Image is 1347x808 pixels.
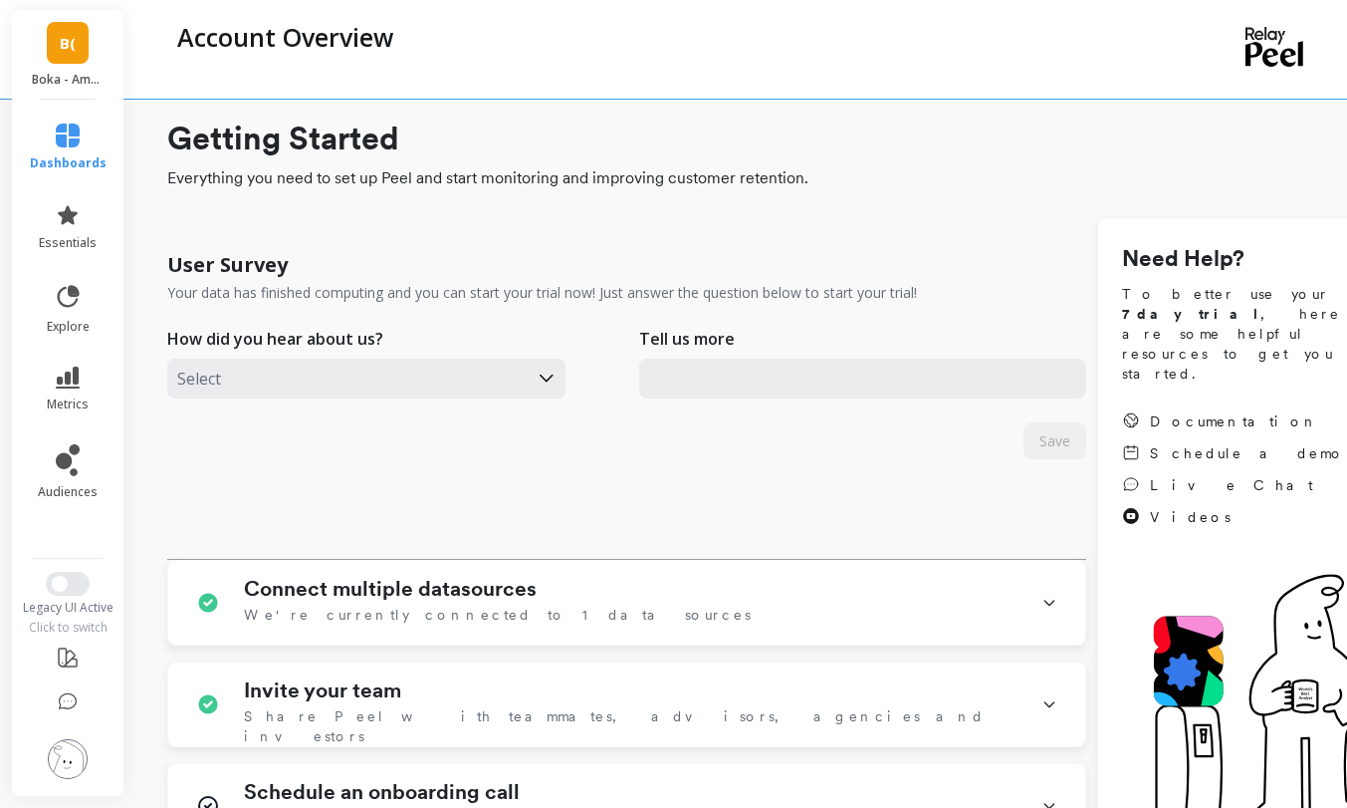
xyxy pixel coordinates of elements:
p: Boka - Amazon (Essor) [32,72,105,88]
strong: 7 day trial [1122,306,1260,322]
h1: Invite your team [244,678,401,702]
span: essentials [39,235,97,251]
h1: Connect multiple datasources [244,577,537,601]
button: Switch to New UI [46,572,90,596]
span: dashboards [30,155,107,171]
span: Schedule a demo [1150,443,1345,463]
span: metrics [47,397,89,412]
span: Share Peel with teammates, advisors, agencies and investors [244,706,1017,746]
p: How did you hear about us? [167,327,383,351]
p: Tell us more [639,327,735,351]
h1: User Survey [167,251,288,279]
a: Videos [1122,507,1345,527]
span: Documentation [1150,411,1319,431]
img: profile picture [48,739,88,779]
span: We're currently connected to 1 data sources [244,605,751,625]
span: audiences [38,484,98,500]
div: Click to switch [10,620,126,636]
h1: Schedule an onboarding call [244,780,520,804]
p: Your data has finished computing and you can start your trial now! Just answer the question below... [167,283,917,303]
p: Account Overview [177,20,393,54]
div: Legacy UI Active [10,600,126,616]
span: Videos [1150,507,1231,527]
span: B( [60,32,76,55]
a: Documentation [1122,411,1345,431]
span: explore [47,319,90,335]
a: Schedule a demo [1122,443,1345,463]
span: Live Chat [1150,475,1313,495]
